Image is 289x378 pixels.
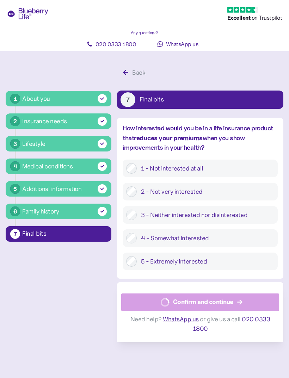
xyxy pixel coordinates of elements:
div: 1 [10,94,20,104]
button: 1About you [6,91,111,106]
div: Final bits [140,97,164,103]
button: 7Final bits [117,91,283,109]
div: 3 [10,139,20,149]
div: Lifestyle [22,139,45,149]
span: WhatsApp us [163,315,199,323]
span: Any questions? [131,30,159,35]
a: WhatsApp us [146,37,209,51]
div: 2 [10,116,20,126]
label: 2 - Not very interested [137,186,274,197]
div: 5 [10,184,20,194]
button: 2Insurance needs [6,113,111,129]
span: How interested would you be in a life insurance product that when you show improvements in your h... [123,124,273,151]
label: 5 - Extremely interested [137,256,274,267]
span: Excellent ️ [227,14,252,21]
div: About you [22,94,50,104]
div: 4 [10,161,20,171]
div: Insurance needs [22,117,67,126]
label: 4 - Somewhat interested [137,233,274,243]
button: 3Lifestyle [6,136,111,151]
span: 020 0333 1800 [96,41,136,48]
div: 7 [10,229,20,239]
span: on Trustpilot [252,14,282,21]
div: Need help? or give us a call [121,311,279,337]
button: Back [117,65,153,80]
button: 6Family history [6,204,111,219]
div: 6 [10,206,20,216]
div: Additional information [22,184,81,194]
a: 020 0333 1800 [80,37,143,51]
div: Family history [22,207,59,216]
div: 7 [121,92,135,107]
button: 4Medical conditions [6,159,111,174]
button: 7Final bits [6,226,111,242]
strong: reduces your premiums [134,134,203,142]
div: Medical conditions [22,162,73,171]
span: WhatsApp us [166,41,198,48]
button: 5Additional information [6,181,111,197]
div: Final bits [22,231,107,237]
label: 1 - Not interested at all [137,163,274,174]
label: 3 - Neither interested nor disinterested [137,210,274,220]
div: Back [132,68,145,78]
